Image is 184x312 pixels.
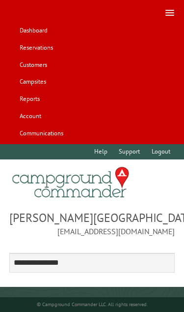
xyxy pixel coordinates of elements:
[15,108,46,124] a: Account
[15,92,44,107] a: Reports
[114,144,145,159] a: Support
[15,57,52,72] a: Customers
[9,163,132,202] img: Campground Commander
[15,23,52,38] a: Dashboard
[147,144,175,159] a: Logout
[15,40,57,56] a: Reservations
[90,144,112,159] a: Help
[37,301,148,308] small: © Campground Commander LLC. All rights reserved.
[15,125,68,141] a: Communications
[15,74,51,90] a: Campsites
[9,210,175,237] span: [PERSON_NAME][GEOGRAPHIC_DATA] [EMAIL_ADDRESS][DOMAIN_NAME]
